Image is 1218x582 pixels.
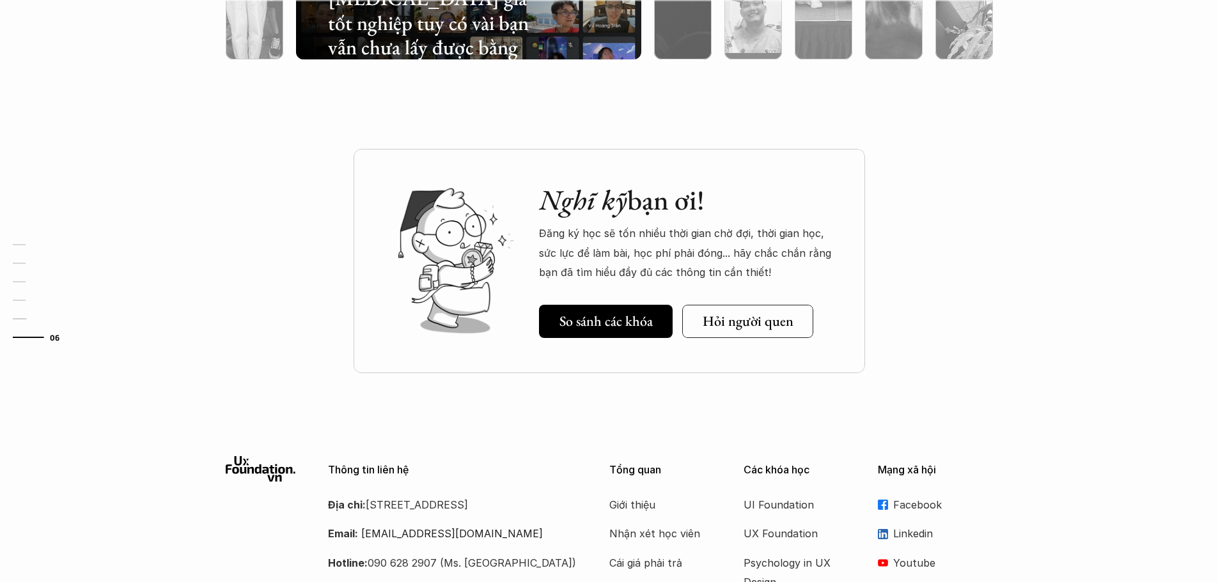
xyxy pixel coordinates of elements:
[878,524,993,543] a: Linkedin
[893,553,993,572] p: Youtube
[328,527,358,540] strong: Email:
[878,553,993,572] a: Youtube
[744,464,859,476] p: Các khóa học
[328,556,368,569] strong: Hotline:
[878,495,993,514] a: Facebook
[49,333,59,342] strong: 06
[559,313,653,330] h5: So sánh các khóa
[361,527,543,540] a: [EMAIL_ADDRESS][DOMAIN_NAME]
[744,495,846,514] a: UI Foundation
[539,183,839,217] h2: bạn ơi!
[328,495,577,514] p: [STREET_ADDRESS]
[328,464,577,476] p: Thông tin liên hệ
[703,313,793,330] h5: Hỏi người quen
[878,464,993,476] p: Mạng xã hội
[328,553,577,572] p: 090 628 2907 (Ms. [GEOGRAPHIC_DATA])
[893,524,993,543] p: Linkedin
[609,553,712,572] a: Cái giá phải trả
[328,498,366,511] strong: Địa chỉ:
[609,495,712,514] a: Giới thiệu
[539,181,627,218] em: Nghĩ kỹ
[539,224,839,282] p: Đăng ký học sẽ tốn nhiều thời gian chờ đợi, thời gian học, sức lực để làm bài, học phí phải đóng....
[744,524,846,543] a: UX Foundation
[682,305,813,338] a: Hỏi người quen
[13,330,74,345] a: 06
[539,305,673,338] a: So sánh các khóa
[893,495,993,514] p: Facebook
[609,524,712,543] a: Nhận xét học viên
[609,464,724,476] p: Tổng quan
